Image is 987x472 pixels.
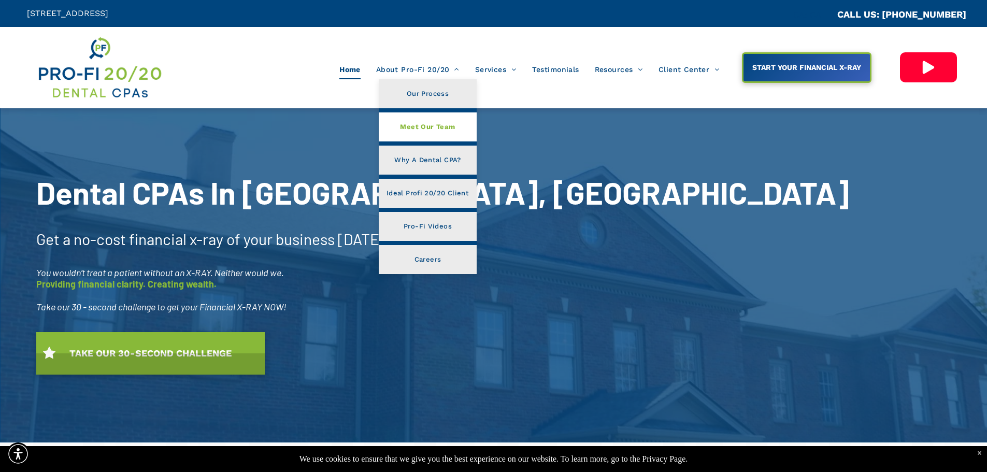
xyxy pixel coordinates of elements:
a: Services [467,60,524,79]
span: START YOUR FINANCIAL X-RAY [749,58,865,77]
a: Our Process [379,79,477,108]
span: You wouldn’t treat a patient without an X-RAY. Neither would we. [36,267,284,278]
a: CALL US: [PHONE_NUMBER] [837,9,966,20]
a: Ideal Profi 20/20 Client [379,179,477,208]
a: Home [332,60,368,79]
span: Get a [36,230,70,248]
span: [STREET_ADDRESS] [27,8,108,18]
span: Careers [414,253,441,266]
span: Meet Our Team [400,120,455,134]
div: Dismiss notification [977,449,982,458]
a: Resources [587,60,651,79]
span: Providing financial clarity. Creating wealth. [36,278,217,290]
span: Why A Dental CPA? [394,153,461,167]
a: Client Center [651,60,727,79]
a: START YOUR FINANCIAL X-RAY [742,52,871,83]
a: Why A Dental CPA? [379,146,477,175]
div: Accessibility Menu [7,442,30,465]
img: Get Dental CPA Consulting, Bookkeeping, & Bank Loans [37,35,162,101]
span: Take our 30 - second challenge to get your Financial X-RAY NOW! [36,301,287,312]
span: Dental CPAs In [GEOGRAPHIC_DATA], [GEOGRAPHIC_DATA] [36,174,849,211]
a: About Pro-Fi 20/20 [368,60,467,79]
span: CA::CALLC [793,10,837,20]
span: About Pro-Fi 20/20 [376,60,460,79]
span: of your business [DATE]! [226,230,390,248]
span: Our Process [407,87,449,101]
span: Pro-Fi Videos [404,220,452,233]
span: no-cost financial x-ray [74,230,223,248]
a: Meet Our Team [379,112,477,141]
span: TAKE OUR 30-SECOND CHALLENGE [66,342,235,364]
a: Testimonials [524,60,587,79]
a: TAKE OUR 30-SECOND CHALLENGE [36,332,265,375]
span: Ideal Profi 20/20 Client [387,187,469,200]
a: Careers [379,245,477,274]
a: Pro-Fi Videos [379,212,477,241]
